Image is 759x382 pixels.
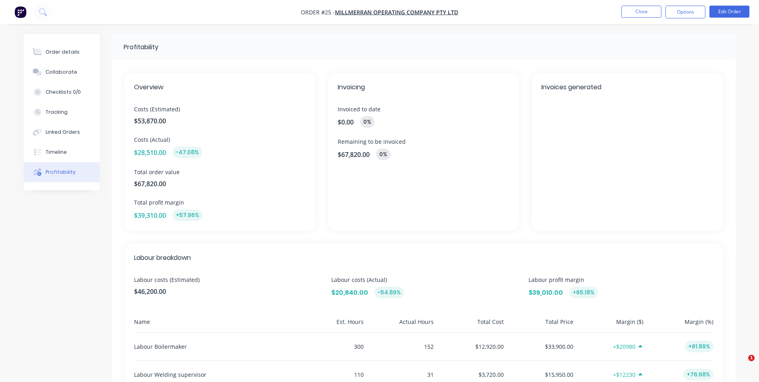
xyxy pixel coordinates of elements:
button: +$20980 [613,342,643,351]
div: -47.08% [172,147,202,158]
iframe: Intercom live chat [732,355,751,374]
div: 300 [297,333,364,360]
div: 152 [367,333,434,360]
span: $39,010.00 [529,288,563,298]
span: $0.00 [338,117,354,127]
span: Total order value [134,168,306,176]
div: Est. Hours [297,318,364,332]
span: Labour costs (Actual) [331,275,516,284]
span: Labour breakdown [134,253,713,263]
div: $12,920.00 [437,333,504,360]
span: Costs (Estimated) [134,105,306,113]
a: Millmerran Operating Company Pty Ltd [335,8,458,16]
div: Collaborate [46,68,77,76]
div: Checklists 0/0 [46,88,81,96]
div: 0 % [360,116,374,128]
div: +61.89% [685,341,713,352]
span: $53,870.00 [134,116,306,126]
span: $28,510.00 [134,148,166,157]
button: Checklists 0/0 [24,82,100,102]
div: Order details [46,48,80,56]
div: +65.18% [569,287,598,298]
button: Close [621,6,661,18]
span: $67,820.00 [338,150,370,159]
div: Margin (%) [647,318,713,332]
button: Tracking [24,102,100,122]
span: $67,820.00 [134,179,306,189]
span: Remaining to be invoiced [338,137,509,146]
div: -54.89% [374,287,404,298]
span: Invoicing [338,82,509,92]
div: Total Price [507,318,574,332]
button: Collaborate [24,62,100,82]
button: Profitability [24,162,100,182]
span: Order #25 - [301,8,335,16]
span: Overview [134,82,306,92]
img: Factory [14,6,26,18]
div: Linked Orders [46,129,80,136]
button: Order details [24,42,100,62]
div: Name [134,318,294,332]
span: Labour profit margin [529,275,713,284]
span: $39,310.00 [134,211,166,220]
span: Total profit margin [134,198,306,207]
div: Profitability [46,169,76,176]
span: $20,840.00 [331,288,368,298]
div: Actual Hours [367,318,434,332]
div: Tracking [46,109,68,116]
span: Invoiced to date [338,105,509,113]
div: Total Cost [437,318,504,332]
button: Timeline [24,142,100,162]
button: Options [665,6,705,18]
button: Linked Orders [24,122,100,142]
span: 1 [748,355,755,361]
div: $33,900.00 [507,333,574,360]
div: Margin ($) [577,318,643,332]
span: $46,200.00 [134,287,318,296]
button: +$12230 [613,370,643,379]
div: 0 % [376,149,391,160]
div: Timeline [46,149,67,156]
div: Profitability [124,42,158,52]
span: Invoices generated [541,82,713,92]
span: Costs (Actual) [134,135,306,144]
button: Edit Order [709,6,749,18]
div: Labour Boilermaker [134,333,294,360]
div: +57.96% [172,209,202,221]
span: Labour costs (Estimated) [134,275,318,284]
div: +76.68% [683,369,713,380]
